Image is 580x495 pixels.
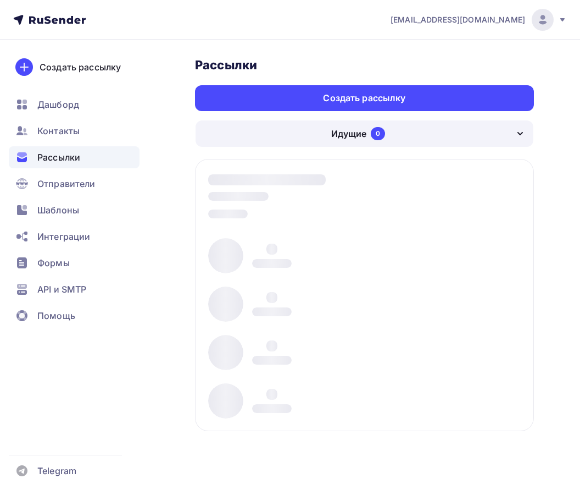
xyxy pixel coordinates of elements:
[323,92,405,105] div: Создать рассылку
[195,57,534,73] h3: Рассылки
[195,120,534,147] button: Идущие 0
[37,98,79,111] span: Дашборд
[37,151,80,164] span: Рассылки
[391,14,525,25] span: [EMAIL_ADDRESS][DOMAIN_NAME]
[37,177,96,190] span: Отправители
[37,124,80,137] span: Контакты
[391,9,567,31] a: [EMAIL_ADDRESS][DOMAIN_NAME]
[37,204,79,217] span: Шаблоны
[9,173,140,195] a: Отправители
[9,120,140,142] a: Контакты
[9,252,140,274] a: Формы
[40,61,121,74] div: Создать рассылку
[37,230,90,243] span: Интеграции
[37,464,76,477] span: Telegram
[37,309,75,322] span: Помощь
[37,256,70,269] span: Формы
[9,94,140,116] a: Дашборд
[331,127,366,140] div: Идущие
[37,283,86,296] span: API и SMTP
[9,199,140,221] a: Шаблоны
[371,127,385,140] div: 0
[9,146,140,168] a: Рассылки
